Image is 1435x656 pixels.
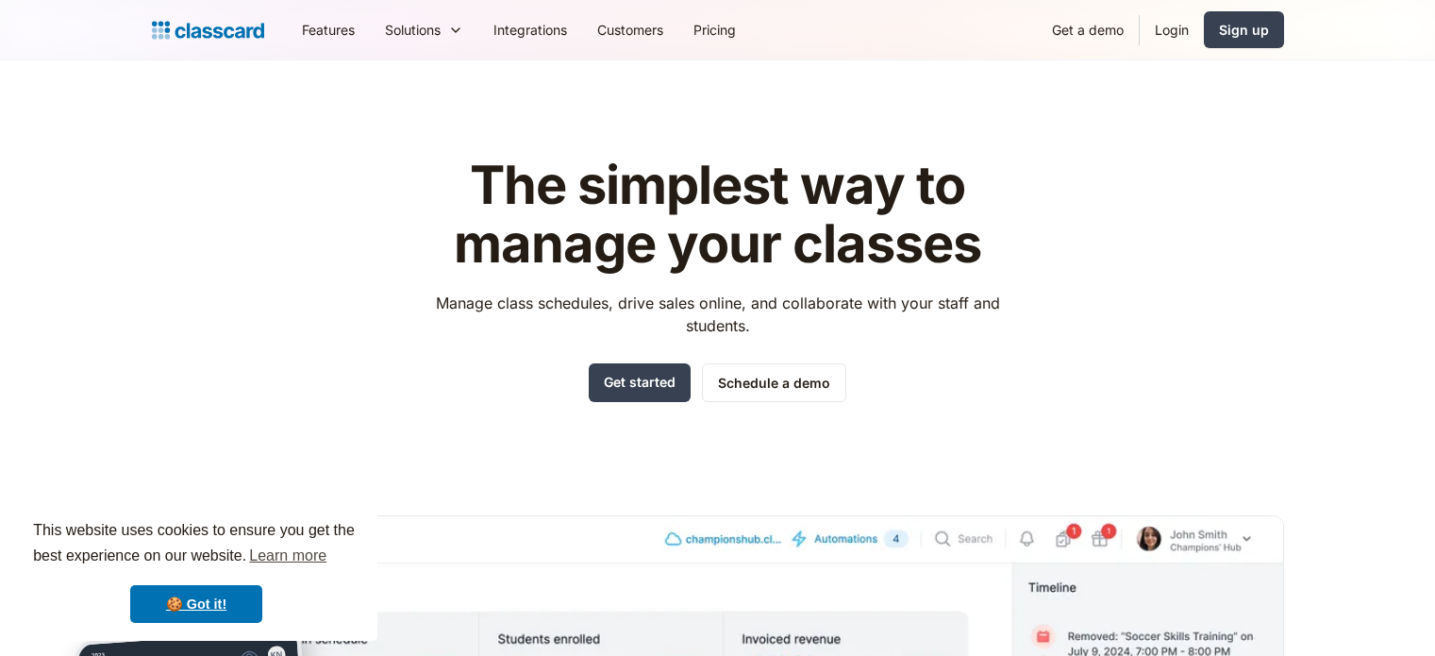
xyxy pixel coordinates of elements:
[582,8,678,51] a: Customers
[418,157,1017,273] h1: The simplest way to manage your classes
[589,363,691,402] a: Get started
[152,17,264,43] a: home
[478,8,582,51] a: Integrations
[130,585,262,623] a: dismiss cookie message
[1037,8,1139,51] a: Get a demo
[287,8,370,51] a: Features
[1219,20,1269,40] div: Sign up
[418,292,1017,337] p: Manage class schedules, drive sales online, and collaborate with your staff and students.
[370,8,478,51] div: Solutions
[385,20,441,40] div: Solutions
[33,519,359,570] span: This website uses cookies to ensure you get the best experience on our website.
[702,363,846,402] a: Schedule a demo
[246,542,329,570] a: learn more about cookies
[15,501,377,641] div: cookieconsent
[1204,11,1284,48] a: Sign up
[1140,8,1204,51] a: Login
[678,8,751,51] a: Pricing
